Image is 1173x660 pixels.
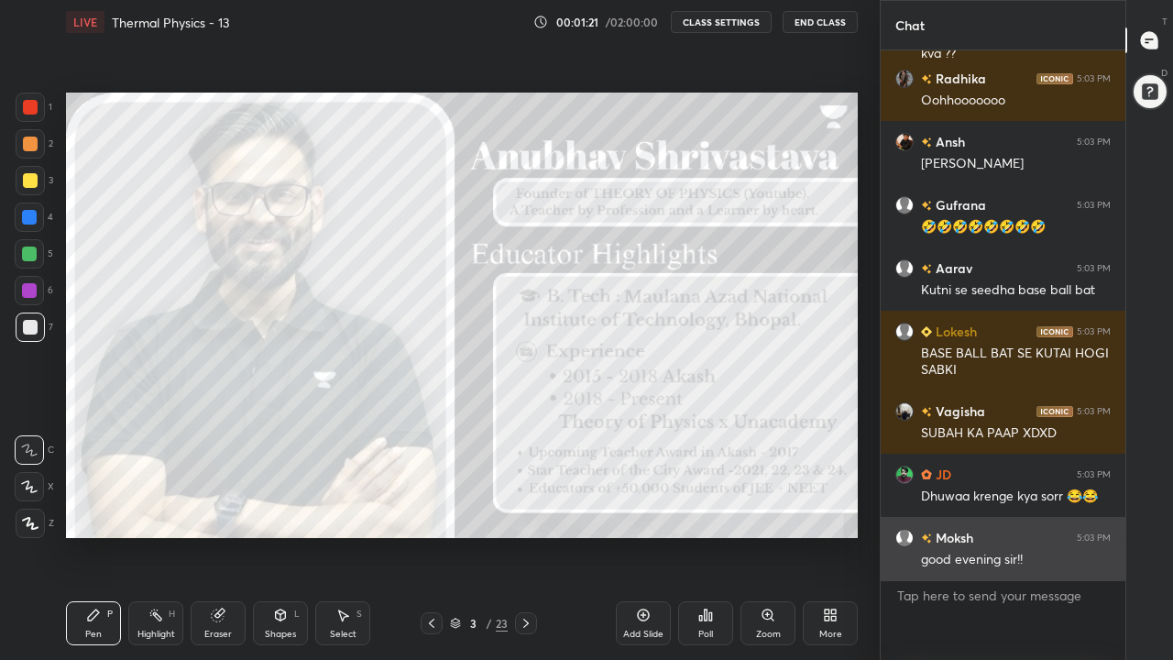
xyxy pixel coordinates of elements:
div: 2 [16,129,53,159]
button: End Class [783,11,858,33]
h6: JD [932,465,951,484]
img: iconic-dark.1390631f.png [1036,406,1073,417]
img: iconic-dark.1390631f.png [1036,326,1073,337]
h6: Gufrana [932,195,986,214]
div: H [169,610,175,619]
div: Oohhooooooo [921,92,1111,110]
div: 5:03 PM [1077,263,1111,274]
div: 3 [465,618,483,629]
div: More [819,630,842,639]
div: Select [330,630,356,639]
div: 5 [15,239,53,269]
div: SUBAH KA PAAP XDXD [921,424,1111,443]
div: Dhuwaa krenge kya sorr 😂😂 [921,488,1111,506]
div: 5:03 PM [1077,73,1111,84]
h6: Aarav [932,258,972,278]
div: 3 [16,166,53,195]
img: Learner_Badge_hustler_a18805edde.svg [921,469,932,480]
div: Zoom [756,630,781,639]
button: CLASS SETTINGS [671,11,772,33]
div: C [15,435,54,465]
div: Kutni se seedha base ball bat [921,281,1111,300]
div: P [107,610,113,619]
div: 5:03 PM [1077,533,1111,544]
div: / [487,618,492,629]
img: no-rating-badge.077c3623.svg [921,533,932,544]
div: 6 [15,276,53,305]
div: S [356,610,362,619]
p: D [1161,66,1168,80]
img: default.png [895,323,914,341]
div: Highlight [137,630,175,639]
div: 23 [496,615,508,632]
img: no-rating-badge.077c3623.svg [921,137,932,148]
div: L [294,610,300,619]
div: 7 [16,313,53,342]
div: 1 [16,93,52,122]
div: Shapes [265,630,296,639]
div: Eraser [204,630,232,639]
div: LIVE [66,11,104,33]
h6: Moksh [932,528,973,547]
img: 413d3ff350f64c2186319efd1ef260c8.jpg [895,133,914,151]
p: Chat [881,1,939,49]
img: no-rating-badge.077c3623.svg [921,74,932,84]
p: T [1162,15,1168,28]
img: default.png [895,259,914,278]
div: BASE BALL BAT SE KUTAI HOGI SABKI [921,345,1111,379]
h6: Radhika [932,69,986,88]
div: 5:03 PM [1077,469,1111,480]
h6: Ansh [932,132,965,151]
div: grid [881,50,1125,580]
div: Poll [698,630,713,639]
div: 5:03 PM [1077,326,1111,337]
img: no-rating-badge.077c3623.svg [921,201,932,211]
div: 5:03 PM [1077,137,1111,148]
img: no-rating-badge.077c3623.svg [921,264,932,274]
img: no-rating-badge.077c3623.svg [921,407,932,417]
img: 77692ffd13ec441f91359e48f0193a2d.jpg [895,466,914,484]
div: 🤣🤣🤣🤣🤣🤣🤣🤣 [921,218,1111,236]
div: X [15,472,54,501]
h4: Thermal Physics - 13 [112,14,229,31]
img: iconic-dark.1390631f.png [1036,73,1073,84]
div: 4 [15,203,53,232]
img: d0da649a08f844e488d176bf43cf4d3d.jpg [895,402,914,421]
div: 5:03 PM [1077,406,1111,417]
div: 5:03 PM [1077,200,1111,211]
div: Pen [85,630,102,639]
div: Z [16,509,54,538]
img: Learner_Badge_beginner_1_8b307cf2a0.svg [921,326,932,337]
div: good evening sir!! [921,551,1111,569]
img: default.png [895,529,914,547]
img: d9f5e210115c44bdaf8bff6f8baba55b.jpg [895,70,914,88]
h6: Lokesh [932,322,977,341]
div: Add Slide [623,630,663,639]
div: [PERSON_NAME] [921,155,1111,173]
h6: Vagisha [932,401,985,421]
img: default.png [895,196,914,214]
